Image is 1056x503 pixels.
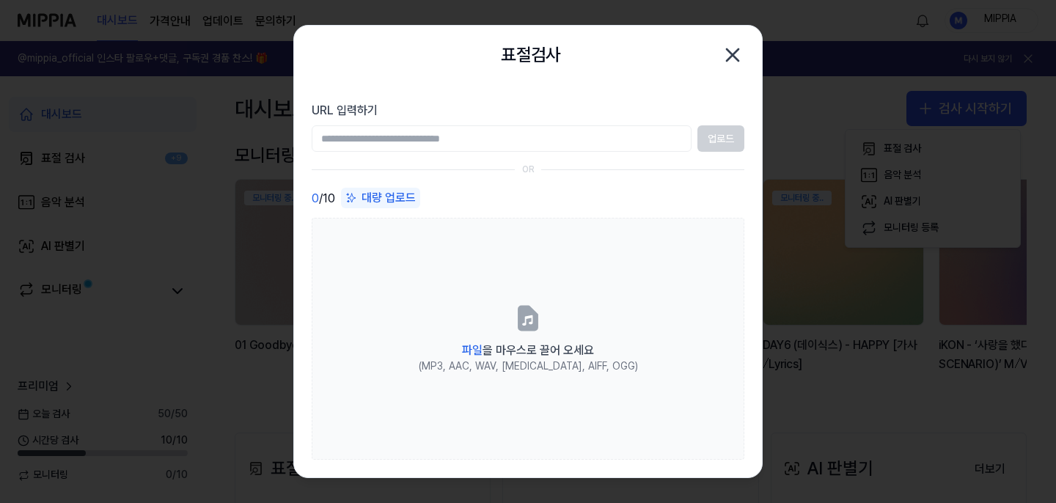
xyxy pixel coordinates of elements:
[419,359,638,374] div: (MP3, AAC, WAV, [MEDICAL_DATA], AIFF, OGG)
[501,41,561,69] h2: 표절검사
[312,188,335,209] div: / 10
[522,164,535,176] div: OR
[462,343,483,357] span: 파일
[341,188,420,208] div: 대량 업로드
[312,102,744,120] label: URL 입력하기
[312,190,319,208] span: 0
[341,188,420,209] button: 대량 업로드
[462,343,594,357] span: 을 마우스로 끌어 오세요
